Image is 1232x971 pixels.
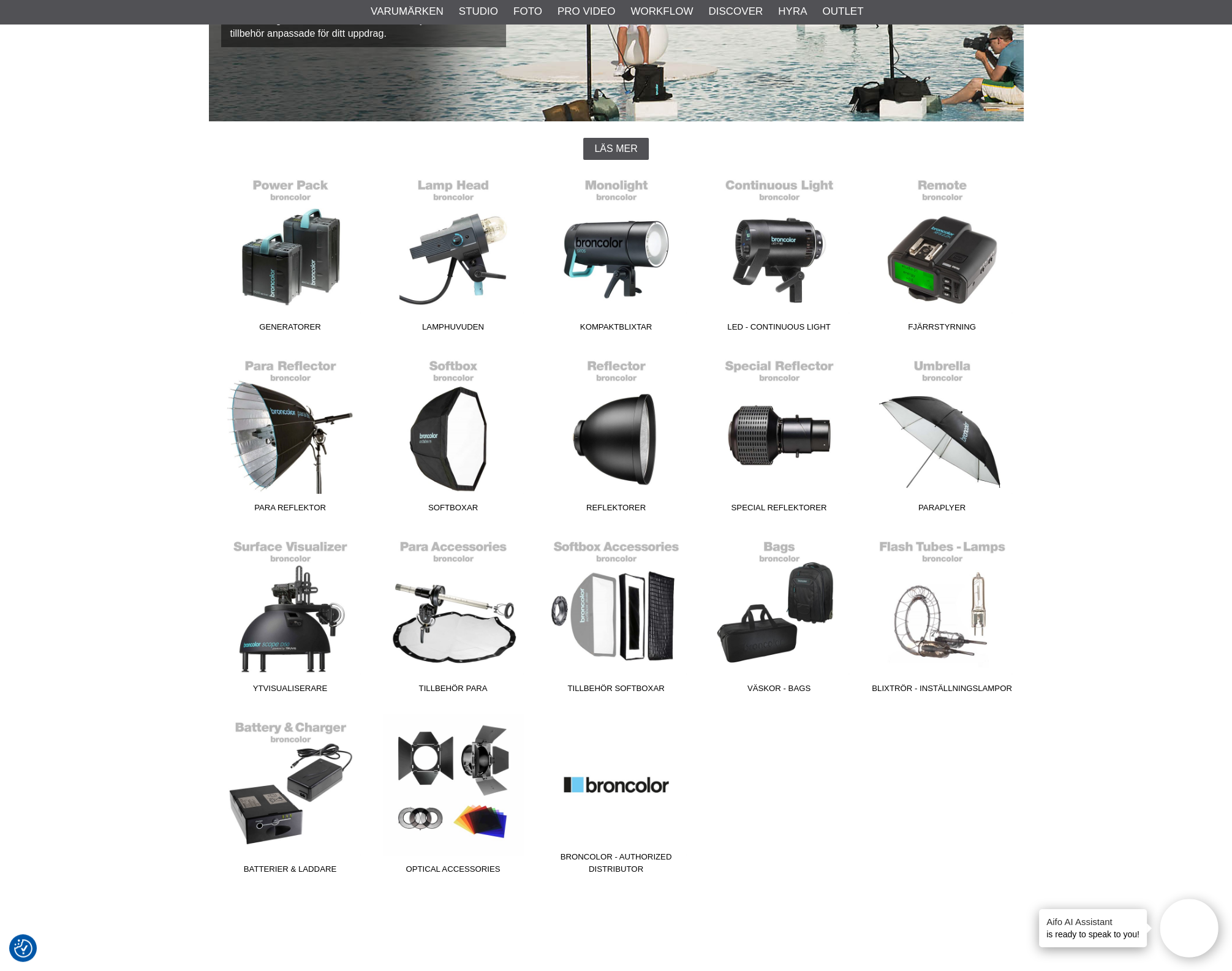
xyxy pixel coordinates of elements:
span: Special Reflektorer [698,502,861,518]
a: Tillbehör Para [372,534,535,699]
a: Hyra [778,4,807,20]
a: Studio [459,4,498,20]
span: Väskor - Bags [698,682,861,699]
span: Läs mer [594,143,637,154]
button: Samtyckesinställningar [14,937,32,959]
a: Pro Video [557,4,615,20]
a: Generatorer [209,172,372,338]
h4: Aifo AI Assistant [1046,915,1139,928]
a: Outlet [822,4,863,20]
a: Varumärken [371,4,444,20]
span: Softboxar [372,502,535,518]
a: Softboxar [372,353,535,518]
span: Fjärrstyrning [861,321,1024,338]
a: Lamphuvuden [372,172,535,338]
a: Blixtrör - Inställningslampor [861,534,1024,699]
a: Ytvisualiserare [209,534,372,699]
span: Reflektorer [535,502,698,518]
a: Kompaktblixtar [535,172,698,338]
a: Fjärrstyrning [861,172,1024,338]
a: Optical Accessories [372,714,535,880]
span: Lamphuvuden [372,321,535,338]
a: Foto [513,4,542,20]
span: Ytvisualiserare [209,682,372,699]
a: broncolor - Authorized Distributor [535,714,698,880]
a: Paraplyer [861,353,1024,518]
img: Revisit consent button [14,939,32,958]
a: Workflow [630,4,693,20]
span: Kompaktblixtar [535,321,698,338]
a: Reflektorer [535,353,698,518]
span: Tillbehör Softboxar [535,682,698,699]
a: Special Reflektorer [698,353,861,518]
span: LED - Continuous Light [698,321,861,338]
a: Batterier & Laddare [209,714,372,880]
a: LED - Continuous Light [698,172,861,338]
span: Tillbehör Para [372,682,535,699]
a: Tillbehör Softboxar [535,534,698,699]
a: Para Reflektor [209,353,372,518]
span: Optical Accessories [372,863,535,880]
span: broncolor - Authorized Distributor [535,851,698,880]
span: Paraplyer [861,502,1024,518]
a: Discover [708,4,763,20]
span: Generatorer [209,321,372,338]
span: Batterier & Laddare [209,863,372,880]
span: Blixtrör - Inställningslampor [861,682,1024,699]
a: Väskor - Bags [698,534,861,699]
span: Para Reflektor [209,502,372,518]
div: is ready to speak to you! [1039,909,1147,947]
